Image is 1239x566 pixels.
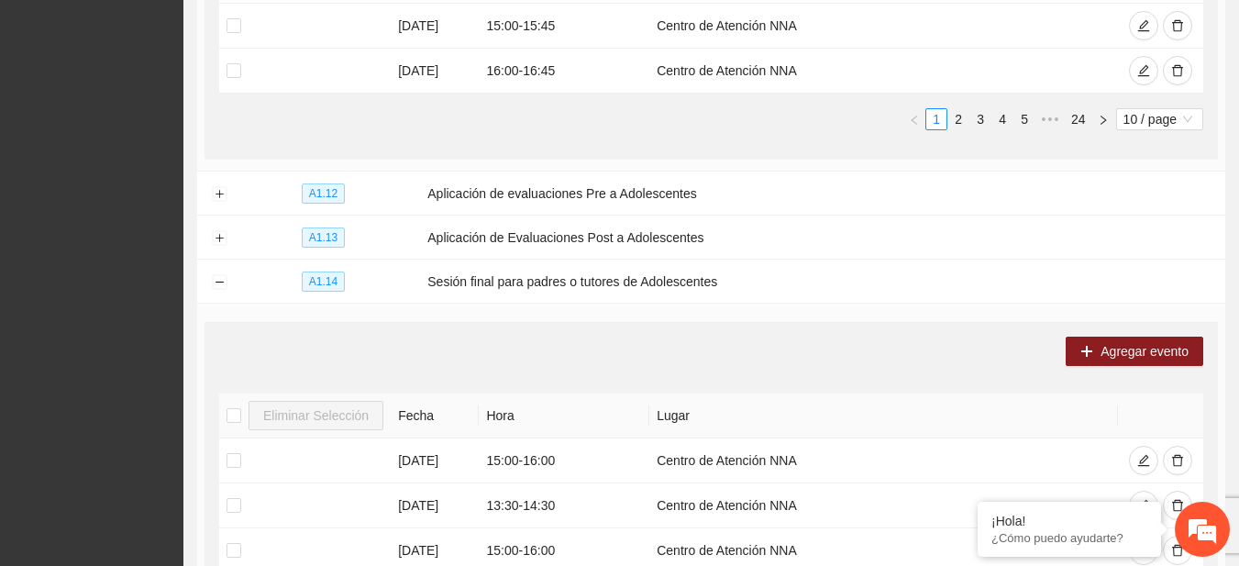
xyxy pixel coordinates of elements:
span: left [909,115,920,126]
span: Estamos en línea. [106,181,253,366]
td: 13:30 - 14:30 [479,483,649,528]
button: right [1092,108,1114,130]
span: ••• [1035,108,1065,130]
li: 24 [1065,108,1092,130]
div: ¡Hola! [991,514,1147,528]
span: 10 / page [1123,109,1196,129]
li: Next Page [1092,108,1114,130]
span: edit [1137,64,1150,79]
button: edit [1129,11,1158,40]
span: delete [1171,19,1184,34]
span: A1.14 [302,272,345,292]
button: delete [1163,446,1192,475]
a: 4 [992,109,1012,129]
li: Previous Page [903,108,925,130]
div: Minimizar ventana de chat en vivo [301,9,345,53]
td: Aplicación de evaluaciones Pre a Adolescentes [420,172,1225,216]
button: plusAgregar evento [1066,337,1203,366]
a: 5 [1014,109,1034,129]
span: A1.13 [302,228,345,248]
span: A1.12 [302,183,345,204]
button: Eliminar Selección [249,401,383,430]
button: left [903,108,925,130]
td: Centro de Atención NNA [649,438,1117,483]
button: edit [1129,56,1158,85]
th: Lugar [649,394,1117,438]
button: delete [1163,56,1192,85]
div: Page Size [1116,108,1203,130]
span: edit [1137,454,1150,469]
td: 16:00 - 16:45 [479,49,649,94]
button: edit [1129,446,1158,475]
td: 15:00 - 16:00 [479,438,649,483]
th: Hora [479,394,649,438]
td: [DATE] [391,4,479,49]
span: edit [1137,499,1150,514]
td: Centro de Atención NNA [649,49,1117,94]
li: Next 5 Pages [1035,108,1065,130]
button: delete [1163,11,1192,40]
a: 1 [926,109,946,129]
button: edit [1129,491,1158,520]
li: 3 [969,108,991,130]
span: delete [1171,544,1184,559]
a: 24 [1066,109,1091,129]
a: 3 [970,109,990,129]
span: delete [1171,64,1184,79]
td: Centro de Atención NNA [649,483,1117,528]
td: Aplicación de Evaluaciones Post a Adolescentes [420,216,1225,260]
span: right [1098,115,1109,126]
textarea: Escriba su mensaje y pulse “Intro” [9,373,349,438]
button: delete [1163,491,1192,520]
button: Expand row [212,231,227,246]
span: plus [1080,345,1093,360]
li: 1 [925,108,947,130]
td: [DATE] [391,49,479,94]
span: delete [1171,499,1184,514]
td: [DATE] [391,438,479,483]
button: Collapse row [212,275,227,290]
li: 2 [947,108,969,130]
td: Sesión final para padres o tutores de Adolescentes [420,260,1225,304]
li: 5 [1013,108,1035,130]
th: Fecha [391,394,479,438]
span: edit [1137,19,1150,34]
td: Centro de Atención NNA [649,4,1117,49]
span: delete [1171,454,1184,469]
td: [DATE] [391,483,479,528]
td: 15:00 - 15:45 [479,4,649,49]
button: Expand row [212,187,227,202]
button: delete [1163,536,1192,565]
li: 4 [991,108,1013,130]
p: ¿Cómo puedo ayudarte? [991,531,1147,545]
a: 2 [948,109,968,129]
div: Chatee con nosotros ahora [95,94,308,117]
span: Agregar evento [1101,341,1189,361]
